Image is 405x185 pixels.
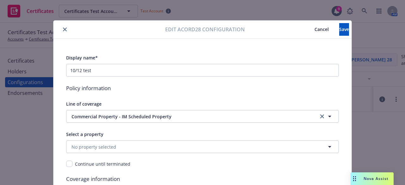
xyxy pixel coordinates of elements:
[66,140,339,153] button: No property selected
[75,161,130,167] div: Continue until terminated
[351,172,358,185] div: Drag to move
[66,101,102,107] span: Line of coverage
[72,144,116,150] span: No property selected
[66,55,98,61] span: Display name*
[165,26,245,33] span: Edit Acord28 configuration
[66,84,339,92] span: Policy information
[318,113,326,120] a: clear selection
[66,131,103,137] span: Select a property
[61,26,69,33] button: close
[66,64,339,77] input: Enter a display name
[364,176,389,181] span: Nova Assist
[66,175,339,183] span: Coverage information
[72,113,301,120] span: Commercial Property - IM Scheduled Property
[339,26,349,32] span: Save
[351,172,394,185] button: Nova Assist
[304,23,339,36] button: Cancel
[66,110,339,123] button: Commercial Property - IM Scheduled Propertyclear selection
[315,26,329,32] span: Cancel
[339,23,349,36] button: Save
